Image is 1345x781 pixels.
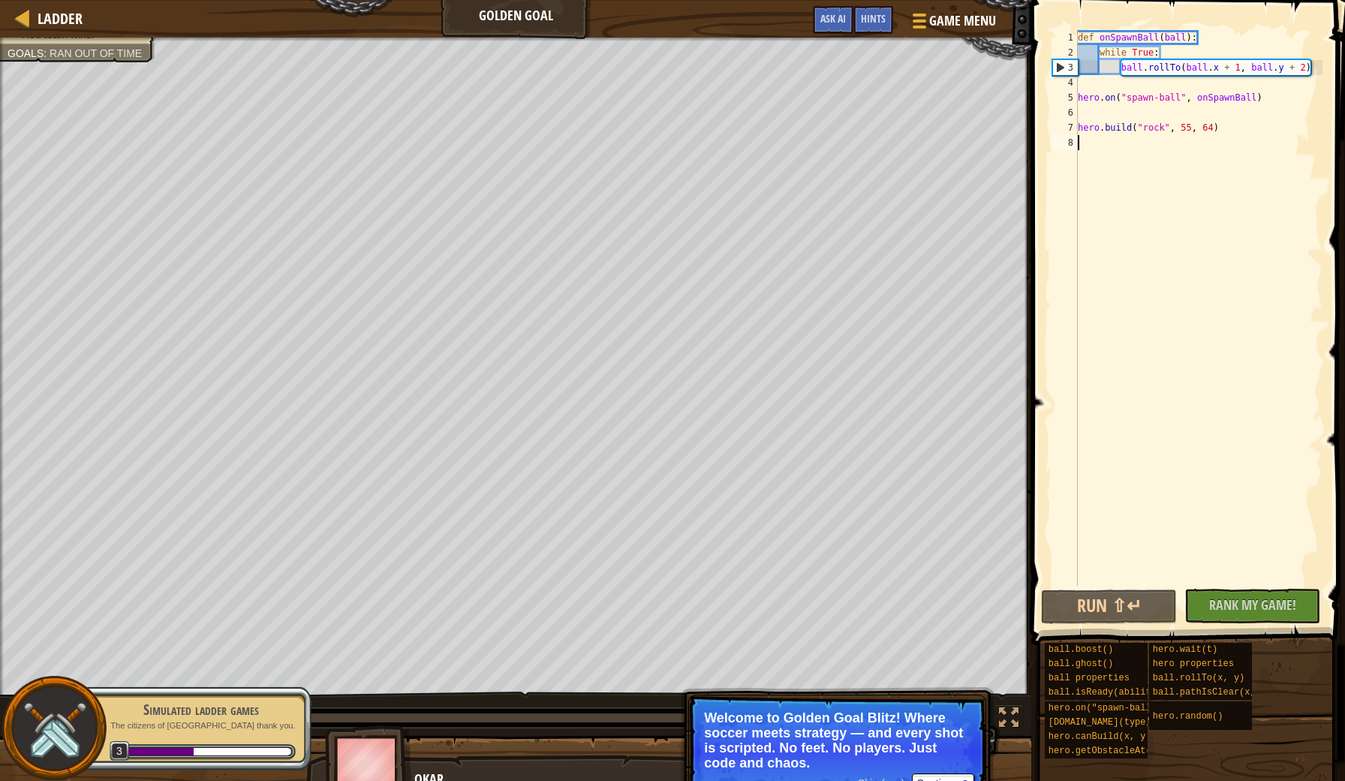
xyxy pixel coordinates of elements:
[929,11,996,31] span: Game Menu
[1209,596,1296,614] span: Rank My Game!
[107,699,296,720] div: Simulated ladder games
[1049,731,1151,742] span: hero.canBuild(x, y)
[1049,687,1162,698] span: ball.isReady(ability)
[1049,717,1184,728] span: [DOMAIN_NAME](type, x, y)
[1153,644,1217,655] span: hero.wait(t)
[1052,30,1078,45] div: 1
[1153,659,1234,669] span: hero properties
[30,8,83,29] a: Ladder
[1153,711,1223,722] span: hero.random()
[704,710,970,770] p: Welcome to Golden Goal Blitz! Where soccer meets strategy — and every shot is scripted. No feet. ...
[1052,105,1078,120] div: 6
[1153,687,1271,698] span: ball.pathIsClear(x, y)
[994,704,1024,735] button: Toggle fullscreen
[1153,673,1244,683] span: ball.rollTo(x, y)
[820,11,846,26] span: Ask AI
[901,6,1005,41] button: Game Menu
[1184,589,1320,623] button: Rank My Game!
[1041,590,1177,624] button: Run ⇧↵
[110,741,130,761] span: 3
[50,47,142,59] span: Ran out of time
[861,11,886,26] span: Hints
[1052,75,1078,90] div: 4
[1052,120,1078,135] div: 7
[1049,659,1113,669] span: ball.ghost()
[38,8,83,29] span: Ladder
[1049,673,1130,683] span: ball properties
[1049,703,1178,713] span: hero.on("spawn-ball", f)
[1052,90,1078,105] div: 5
[1053,60,1078,75] div: 3
[107,720,296,731] p: The citizens of [GEOGRAPHIC_DATA] thank you.
[1052,45,1078,60] div: 2
[20,695,89,763] img: swords.png
[1052,135,1078,150] div: 8
[813,6,853,34] button: Ask AI
[8,47,44,59] span: Goals
[44,47,50,59] span: :
[1049,746,1178,756] span: hero.getObstacleAt(x, y)
[1049,644,1113,655] span: ball.boost()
